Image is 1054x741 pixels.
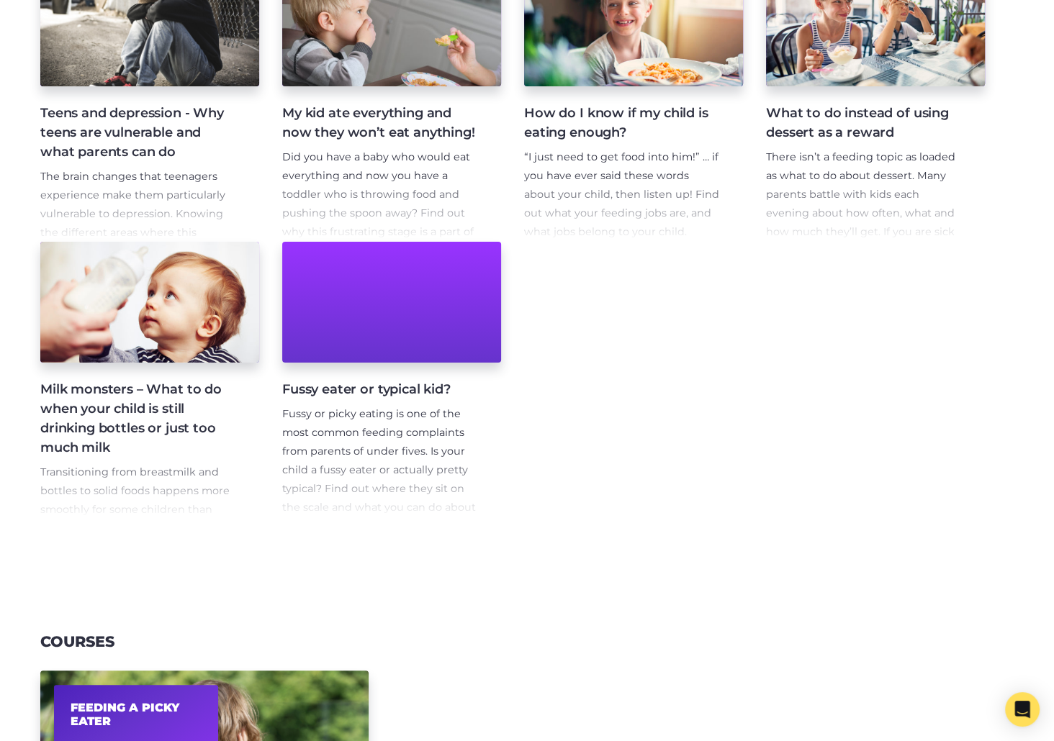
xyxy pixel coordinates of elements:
span: Fussy or picky eating is one of the most common feeding complaints from parents of under fives. I... [282,407,476,532]
p: Transitioning from breastmilk and bottles to solid foods happens more smoothly for some children ... [40,463,236,650]
div: Open Intercom Messenger [1005,692,1040,727]
h4: What to do instead of using dessert as a reward [766,104,962,142]
a: Fussy eater or typical kid? Fussy or picky eating is one of the most common feeding complaints fr... [282,242,501,518]
p: “I just need to get food into him!” … if you have ever said these words about your child, then li... [524,148,720,391]
a: Milk monsters – What to do when your child is still drinking bottles or just too much milk Transi... [40,242,259,518]
p: There isn’t a feeding topic as loaded as what to do about dessert. Many parents battle with kids ... [766,148,962,353]
p: Did you have a baby who would eat everything and now you have a toddler who is throwing food and ... [282,148,478,316]
h4: Milk monsters – What to do when your child is still drinking bottles or just too much milk [40,380,236,458]
h4: Fussy eater or typical kid? [282,380,478,399]
h4: My kid ate everything and now they won’t eat anything! [282,104,478,142]
h2: Feeding A Picky Eater [71,701,202,728]
h3: Courses [40,633,114,651]
span: The brain changes that teenagers experience make them particularly vulnerable to depression. Know... [40,170,233,295]
h4: Teens and depression - Why teens are vulnerable and what parents can do [40,104,236,162]
h4: How do I know if my child is eating enough? [524,104,720,142]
